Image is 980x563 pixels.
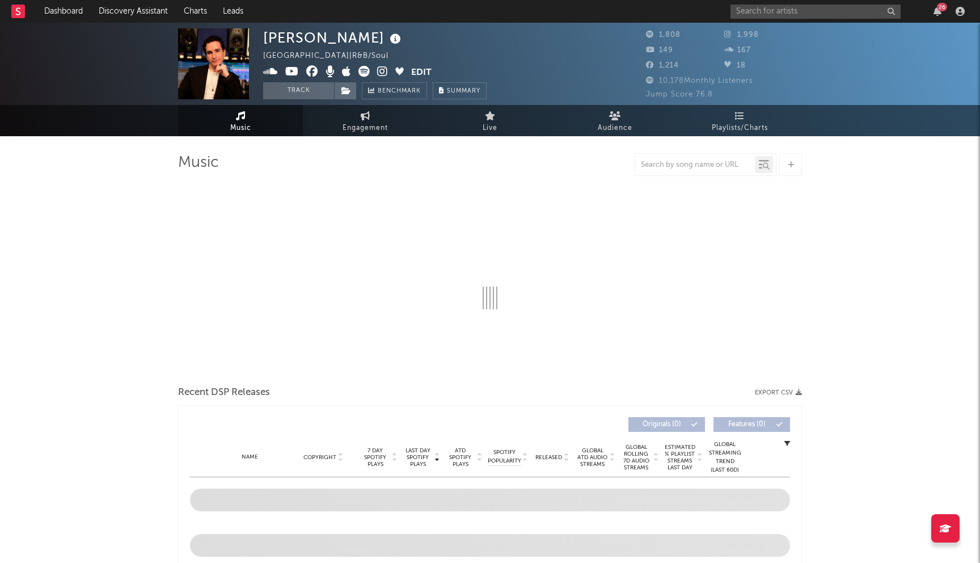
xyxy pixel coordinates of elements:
span: 1,998 [724,31,759,39]
div: 26 [937,3,947,11]
button: Edit [411,66,432,80]
span: 7 Day Spotify Plays [360,447,390,468]
input: Search for artists [730,5,901,19]
input: Search by song name or URL [635,161,755,170]
span: Benchmark [378,85,421,98]
span: Estimated % Playlist Streams Last Day [664,444,695,471]
span: Playlists/Charts [712,121,768,135]
button: Track [263,82,334,99]
span: Music [230,121,251,135]
span: Spotify Popularity [488,448,521,465]
span: Features ( 0 ) [721,421,773,428]
span: Originals ( 0 ) [636,421,688,428]
a: Playlists/Charts [677,105,802,136]
span: 1,808 [646,31,681,39]
span: Global Rolling 7D Audio Streams [620,444,652,471]
button: Export CSV [755,389,802,396]
a: Live [428,105,552,136]
span: Released [535,454,562,461]
button: Features(0) [713,417,790,432]
span: 10,178 Monthly Listeners [646,77,753,85]
div: Global Streaming Trend (Last 60D) [708,440,742,474]
button: 26 [933,7,941,16]
span: Audience [598,121,632,135]
span: Recent DSP Releases [178,386,270,400]
span: Summary [447,88,480,94]
button: Originals(0) [628,417,705,432]
button: Summary [433,82,487,99]
span: Copyright [303,454,336,461]
span: 1,214 [646,62,679,69]
a: Engagement [303,105,428,136]
span: 167 [724,47,751,54]
span: Live [483,121,497,135]
a: Audience [552,105,677,136]
span: 18 [724,62,746,69]
div: [PERSON_NAME] [263,28,404,47]
span: 149 [646,47,673,54]
a: Benchmark [362,82,427,99]
div: Name [213,453,287,461]
span: Engagement [343,121,388,135]
div: [GEOGRAPHIC_DATA] | R&B/Soul [263,49,402,63]
span: ATD Spotify Plays [445,447,475,468]
span: Jump Score: 76.8 [646,91,713,98]
a: Music [178,105,303,136]
span: Last Day Spotify Plays [403,447,433,468]
span: Global ATD Audio Streams [577,447,608,468]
